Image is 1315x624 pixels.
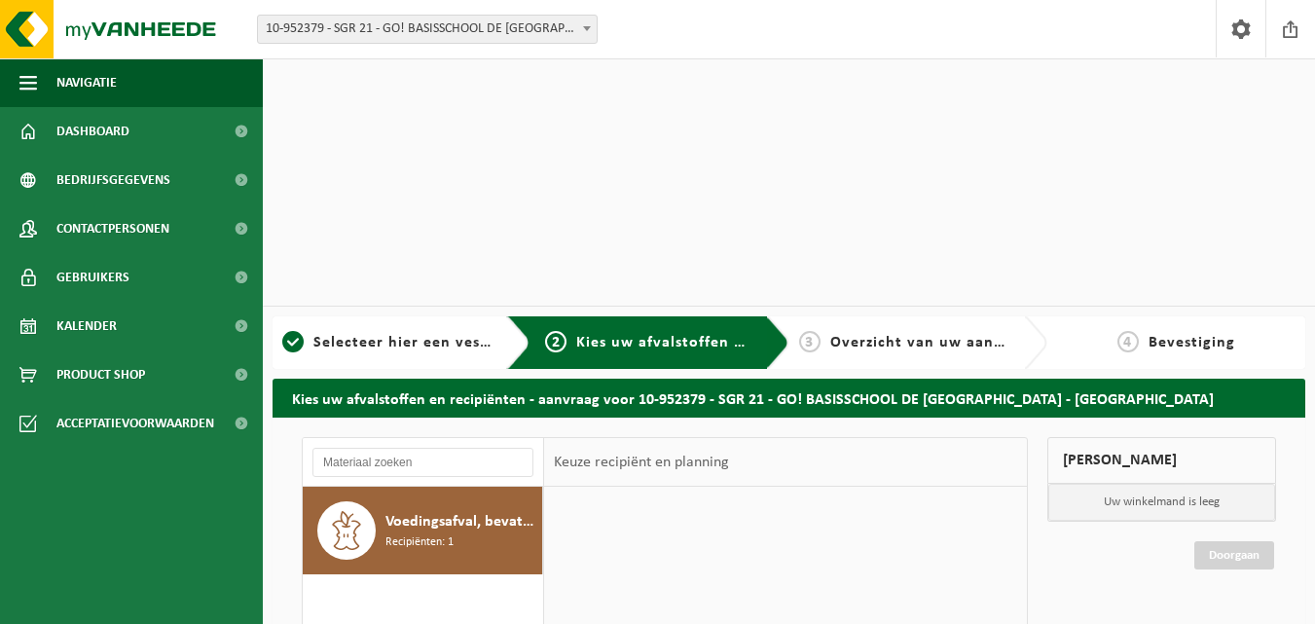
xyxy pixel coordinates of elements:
span: Gebruikers [56,253,129,302]
span: Overzicht van uw aanvraag [830,335,1036,350]
input: Materiaal zoeken [312,448,533,477]
span: Kalender [56,302,117,350]
span: Voedingsafval, bevat producten van dierlijke oorsprong, onverpakt, categorie 3 [385,510,537,533]
span: 10-952379 - SGR 21 - GO! BASISSCHOOL DE WERELDBRUG - OUDENAARDE [257,15,598,44]
a: 1Selecteer hier een vestiging [282,331,492,354]
div: Keuze recipiënt en planning [544,438,739,487]
span: Contactpersonen [56,204,169,253]
span: Product Shop [56,350,145,399]
span: 4 [1117,331,1139,352]
span: Kies uw afvalstoffen en recipiënten [576,335,844,350]
span: Acceptatievoorwaarden [56,399,214,448]
a: Doorgaan [1194,541,1274,569]
span: Bedrijfsgegevens [56,156,170,204]
p: Uw winkelmand is leeg [1048,484,1275,521]
span: 10-952379 - SGR 21 - GO! BASISSCHOOL DE WERELDBRUG - OUDENAARDE [258,16,597,43]
button: Voedingsafval, bevat producten van dierlijke oorsprong, onverpakt, categorie 3 Recipiënten: 1 [303,487,543,574]
span: Bevestiging [1149,335,1235,350]
span: Dashboard [56,107,129,156]
span: 2 [545,331,566,352]
span: Navigatie [56,58,117,107]
span: 1 [282,331,304,352]
span: Selecteer hier een vestiging [313,335,524,350]
span: Recipiënten: 1 [385,533,454,552]
h2: Kies uw afvalstoffen en recipiënten - aanvraag voor 10-952379 - SGR 21 - GO! BASISSCHOOL DE [GEOG... [273,379,1305,417]
div: [PERSON_NAME] [1047,437,1276,484]
span: 3 [799,331,821,352]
